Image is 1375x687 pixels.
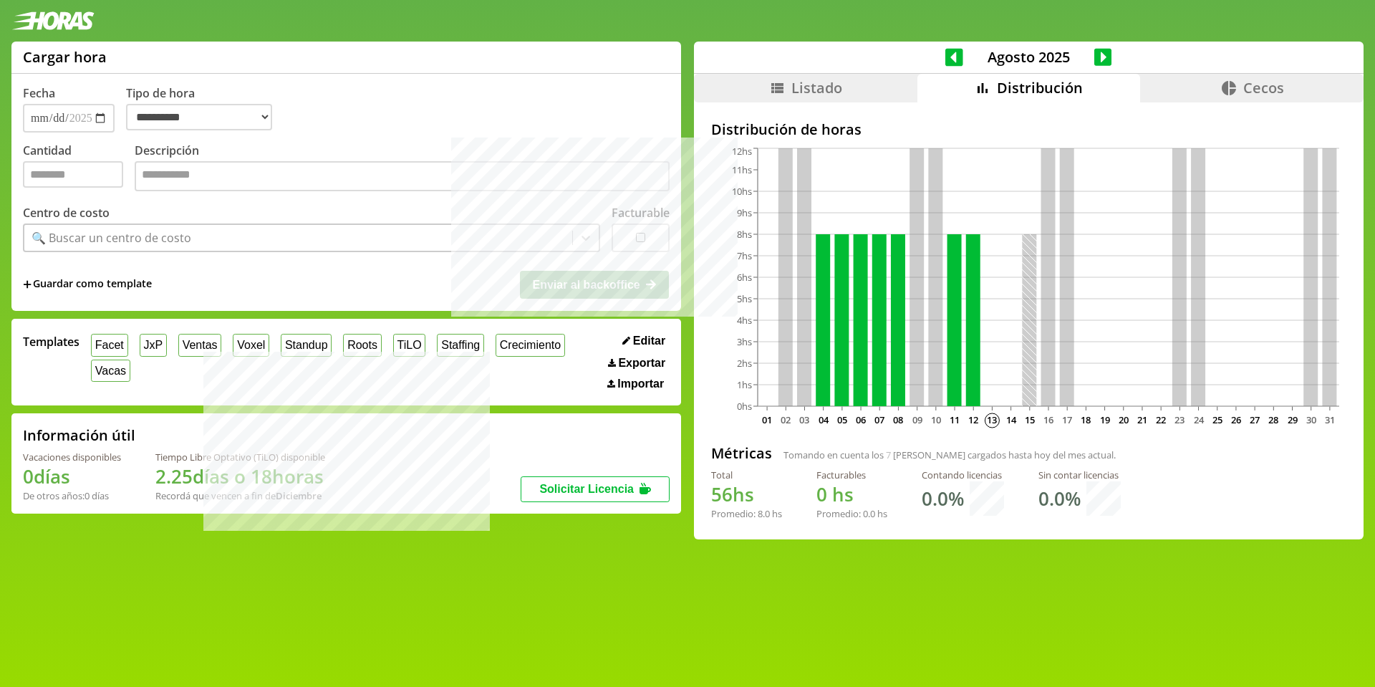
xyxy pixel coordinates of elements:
[737,314,752,327] tspan: 4hs
[816,481,887,507] h1: hs
[140,334,167,356] button: JxP
[1243,78,1284,97] span: Cecos
[950,413,960,426] text: 11
[758,507,770,520] span: 8.0
[912,413,922,426] text: 09
[633,335,665,347] span: Editar
[931,413,941,426] text: 10
[23,143,135,195] label: Cantidad
[23,161,123,188] input: Cantidad
[281,334,332,356] button: Standup
[1025,413,1035,426] text: 15
[1287,413,1297,426] text: 29
[1137,413,1147,426] text: 21
[1005,413,1016,426] text: 14
[762,413,772,426] text: 01
[837,413,847,426] text: 05
[781,413,791,426] text: 02
[1038,469,1121,481] div: Sin contar licencias
[91,334,128,356] button: Facet
[799,413,809,426] text: 03
[1038,486,1081,511] h1: 0.0 %
[711,507,782,520] div: Promedio: hs
[521,476,670,502] button: Solicitar Licencia
[23,489,121,502] div: De otros años: 0 días
[1193,413,1204,426] text: 24
[732,185,752,198] tspan: 10hs
[737,228,752,241] tspan: 8hs
[437,334,484,356] button: Staffing
[711,481,733,507] span: 56
[893,413,903,426] text: 08
[997,78,1083,97] span: Distribución
[343,334,381,356] button: Roots
[737,378,752,391] tspan: 1hs
[155,451,325,463] div: Tiempo Libre Optativo (TiLO) disponible
[1043,413,1053,426] text: 16
[711,120,1346,139] h2: Distribución de horas
[737,357,752,370] tspan: 2hs
[393,334,426,356] button: TiLO
[737,335,752,348] tspan: 3hs
[922,469,1004,481] div: Contando licencias
[818,413,829,426] text: 04
[874,413,884,426] text: 07
[922,486,964,511] h1: 0.0 %
[886,448,891,461] span: 7
[737,271,752,284] tspan: 6hs
[23,277,152,292] span: +Guardar como template
[1212,413,1222,426] text: 25
[276,489,322,502] b: Diciembre
[11,11,95,30] img: logotipo
[612,205,670,221] label: Facturable
[135,161,670,191] textarea: Descripción
[863,507,875,520] span: 0.0
[23,205,110,221] label: Centro de costo
[791,78,842,97] span: Listado
[604,356,670,370] button: Exportar
[91,360,130,382] button: Vacas
[23,426,135,445] h2: Información útil
[1306,413,1316,426] text: 30
[732,145,752,158] tspan: 12hs
[737,249,752,262] tspan: 7hs
[1099,413,1109,426] text: 19
[32,230,191,246] div: 🔍 Buscar un centro de costo
[737,292,752,305] tspan: 5hs
[155,489,325,502] div: Recordá que vencen a fin de
[617,378,664,390] span: Importar
[1325,413,1335,426] text: 31
[1174,413,1185,426] text: 23
[23,334,79,350] span: Templates
[135,143,670,195] label: Descripción
[1062,413,1072,426] text: 17
[968,413,978,426] text: 12
[233,334,269,356] button: Voxel
[856,413,866,426] text: 06
[539,483,634,495] span: Solicitar Licencia
[711,481,782,507] h1: hs
[1250,413,1260,426] text: 27
[23,47,107,67] h1: Cargar hora
[178,334,222,356] button: Ventas
[1119,413,1129,426] text: 20
[816,481,827,507] span: 0
[737,400,752,413] tspan: 0hs
[1156,413,1166,426] text: 22
[1231,413,1241,426] text: 26
[711,469,782,481] div: Total
[155,463,325,489] h1: 2.25 días o 18 horas
[732,163,752,176] tspan: 11hs
[126,104,272,130] select: Tipo de hora
[711,443,772,463] h2: Métricas
[618,357,665,370] span: Exportar
[23,277,32,292] span: +
[963,47,1094,67] span: Agosto 2025
[1081,413,1091,426] text: 18
[1268,413,1278,426] text: 28
[618,334,670,348] button: Editar
[23,451,121,463] div: Vacaciones disponibles
[23,463,121,489] h1: 0 días
[737,206,752,219] tspan: 9hs
[126,85,284,133] label: Tipo de hora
